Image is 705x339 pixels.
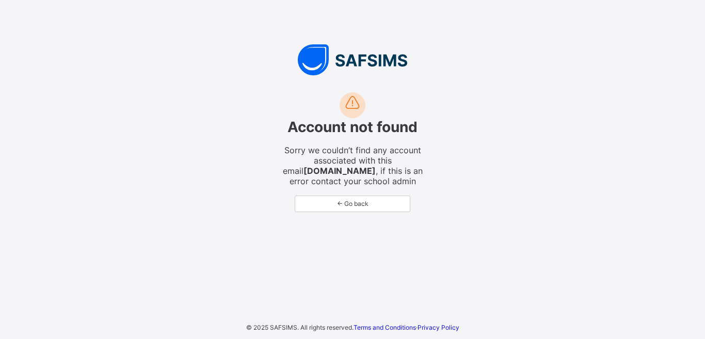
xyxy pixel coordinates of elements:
[418,324,459,331] a: Privacy Policy
[287,118,418,136] span: Account not found
[303,200,402,207] span: ← Go back
[280,145,425,186] span: Sorry we couldn’t find any account associated with this email , if this is an error contact your ...
[198,44,507,75] img: SAFSIMS Logo
[303,166,376,176] strong: [DOMAIN_NAME]
[354,324,459,331] span: ·
[354,324,416,331] a: Terms and Conditions
[246,324,354,331] span: © 2025 SAFSIMS. All rights reserved.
